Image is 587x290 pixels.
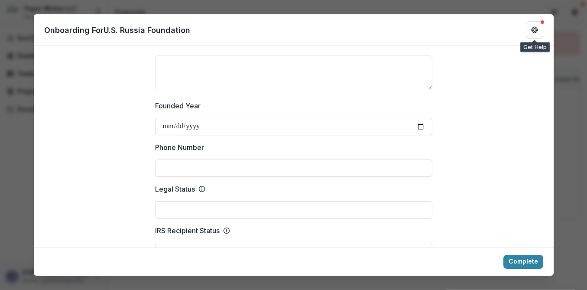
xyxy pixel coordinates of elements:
[155,101,201,111] p: Founded Year
[503,255,543,269] button: Complete
[155,225,220,236] p: IRS Recipient Status
[44,24,190,36] p: Onboarding For U.S. Russia Foundation
[155,142,204,153] p: Phone Number
[526,21,543,39] button: Get Help
[155,184,195,194] p: Legal Status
